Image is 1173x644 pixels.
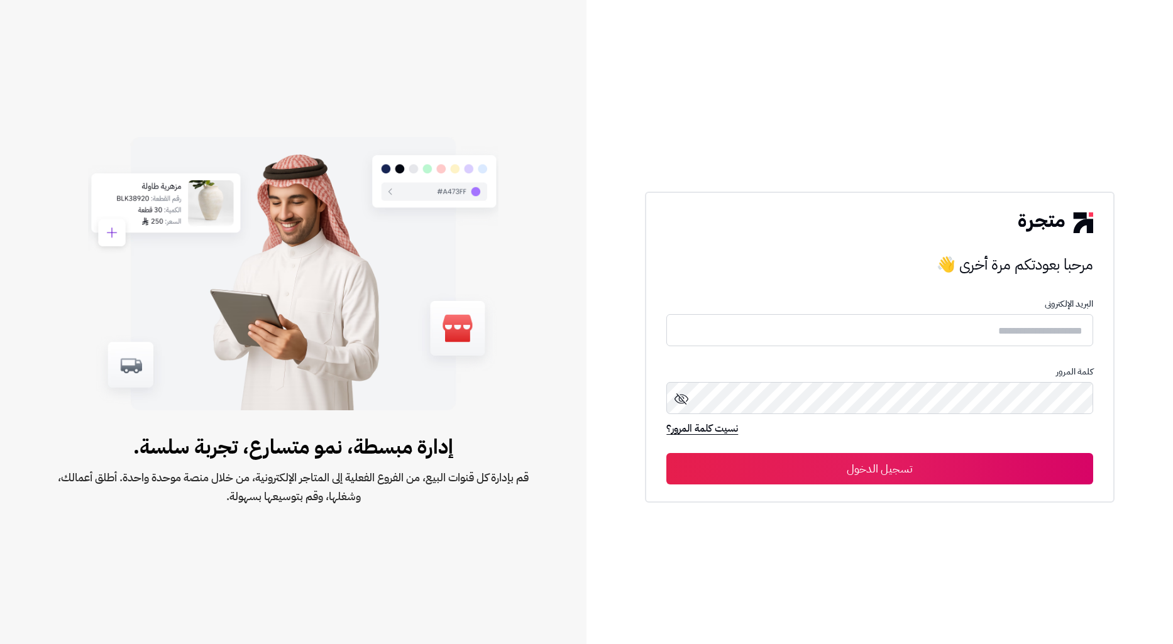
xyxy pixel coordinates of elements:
[666,299,1093,309] p: البريد الإلكترونى
[1018,212,1093,232] img: logo-2.png
[666,252,1093,277] h3: مرحبا بعودتكم مرة أخرى 👋
[666,453,1093,484] button: تسجيل الدخول
[40,432,546,462] span: إدارة مبسطة، نمو متسارع، تجربة سلسة.
[666,421,738,439] a: نسيت كلمة المرور؟
[666,367,1093,377] p: كلمة المرور
[40,468,546,506] span: قم بإدارة كل قنوات البيع، من الفروع الفعلية إلى المتاجر الإلكترونية، من خلال منصة موحدة واحدة. أط...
